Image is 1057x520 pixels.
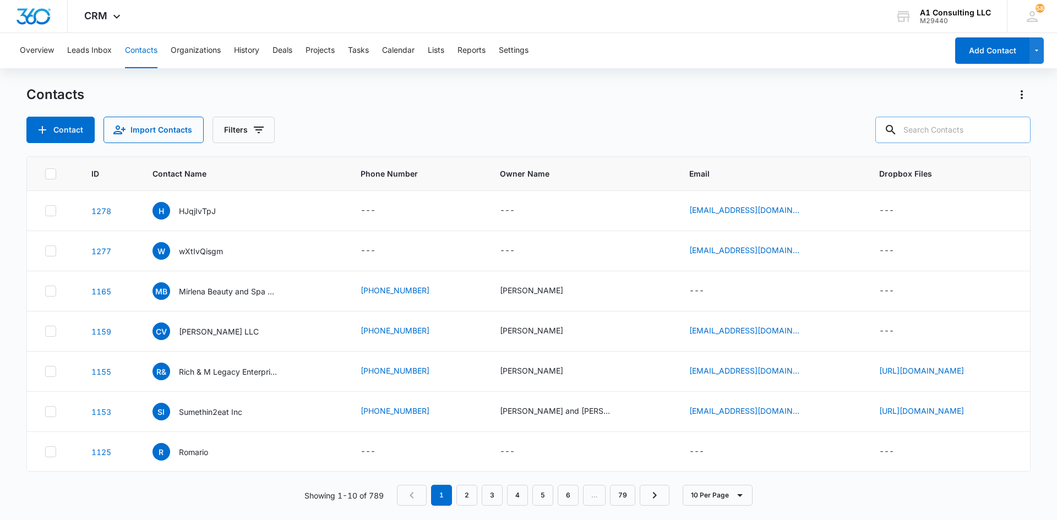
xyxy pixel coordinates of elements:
input: Search Contacts [875,117,1031,143]
button: Organizations [171,33,221,68]
a: [EMAIL_ADDRESS][DOMAIN_NAME] [689,365,799,376]
a: [EMAIL_ADDRESS][DOMAIN_NAME] [689,325,799,336]
div: Phone Number - - Select to Edit Field [361,204,395,217]
a: [PHONE_NUMBER] [361,284,429,296]
a: [PHONE_NUMBER] [361,365,429,376]
button: Import Contacts [103,117,204,143]
div: Email - service@familyfreshlogistics.com - Select to Edit Field [689,325,819,338]
div: Contact Name - Mirlena Beauty and Spa LLC - Select to Edit Field [152,282,298,300]
div: Phone Number - (551) 404-0327 - Select to Edit Field [361,325,449,338]
div: Contact Name - Rich & M Legacy Enterprises LLC - Select to Edit Field [152,363,298,380]
nav: Pagination [397,485,669,506]
div: Dropbox Files - - Select to Edit Field [879,204,914,217]
span: R [152,443,170,461]
span: CRM [84,10,107,21]
span: Email [689,168,836,179]
span: 58 [1036,4,1044,13]
div: Email - vanharper1124@gmail.com - Select to Edit Field [689,405,819,418]
button: Add Contact [955,37,1029,64]
a: [EMAIL_ADDRESS][DOMAIN_NAME] [689,204,799,216]
div: Phone Number - (551) 215-1342 - Select to Edit Field [361,405,449,418]
span: MB [152,282,170,300]
div: Owner Name - Cristian Valentin - Select to Edit Field [500,325,583,338]
div: Email - amexaliquzix40@gmail.com - Select to Edit Field [689,204,819,217]
a: Page 3 [482,485,503,506]
div: notifications count [1036,4,1044,13]
a: [URL][DOMAIN_NAME] [879,406,964,415]
a: [EMAIL_ADDRESS][DOMAIN_NAME] [689,405,799,417]
div: --- [879,244,894,258]
a: Navigate to contact details page for Sumethin2eat Inc [91,407,111,417]
div: Contact Name - wXtIvQisgm - Select to Edit Field [152,242,243,260]
div: Owner Name - Van Harper and Janief Q Bland - Select to Edit Field [500,405,630,418]
a: Next Page [640,485,669,506]
div: Owner Name - - Select to Edit Field [500,204,535,217]
div: Phone Number - - Select to Edit Field [361,244,395,258]
button: Leads Inbox [67,33,112,68]
span: CV [152,322,170,340]
span: Dropbox Files [879,168,1012,179]
p: Rich & M Legacy Enterprises LLC [179,366,278,377]
button: Filters [213,117,275,143]
span: R& [152,363,170,380]
a: Navigate to contact details page for Mirlena Beauty and Spa LLC [91,287,111,296]
div: account id [920,17,991,25]
div: [PERSON_NAME] and [PERSON_NAME] [500,405,610,417]
div: Dropbox Files - - Select to Edit Field [879,445,914,458]
div: --- [879,325,894,338]
button: 10 Per Page [683,485,753,506]
div: Owner Name - - Select to Edit Field [500,445,535,458]
a: Navigate to contact details page for Cristian VALENTIN LLC [91,327,111,336]
div: Owner Name - Richard Coleman - Select to Edit Field [500,365,583,378]
div: Email - zulisama498@gmail.com - Select to Edit Field [689,244,819,258]
a: Navigate to contact details page for HJqjIvTpJ [91,206,111,216]
div: account name [920,8,991,17]
button: Actions [1013,86,1031,103]
a: [PHONE_NUMBER] [361,325,429,336]
div: Dropbox Files - - Select to Edit Field [879,284,914,298]
a: Navigate to contact details page for wXtIvQisgm [91,247,111,256]
div: --- [879,284,894,298]
span: Contact Name [152,168,318,179]
div: [PERSON_NAME] [500,325,563,336]
p: [PERSON_NAME] LLC [179,326,259,337]
span: H [152,202,170,220]
div: Phone Number - (347) 963-1217 - Select to Edit Field [361,284,449,298]
div: Phone Number - (609) 400-2304 - Select to Edit Field [361,365,449,378]
div: Phone Number - - Select to Edit Field [361,445,395,458]
div: --- [689,284,704,298]
div: Dropbox Files - https://www.dropbox.com/scl/fo/yc3wrnimdmfwxtph32zxt/AAipchEf7Q_baC09MCn2e24?rlke... [879,365,984,378]
button: Contacts [125,33,157,68]
a: Page 6 [558,485,579,506]
div: Contact Name - Sumethin2eat Inc - Select to Edit Field [152,403,262,420]
p: wXtIvQisgm [179,245,223,257]
div: --- [361,204,375,217]
a: Page 4 [507,485,528,506]
span: Owner Name [500,168,663,179]
div: --- [500,204,515,217]
div: Email - richandmlegacy@gmail.com - Select to Edit Field [689,365,819,378]
button: Overview [20,33,54,68]
div: --- [879,445,894,458]
p: Romario [179,446,208,458]
div: --- [361,445,375,458]
div: --- [879,204,894,217]
div: Contact Name - HJqjIvTpJ - Select to Edit Field [152,202,236,220]
button: Reports [457,33,486,68]
p: HJqjIvTpJ [179,205,216,217]
a: Navigate to contact details page for Rich & M Legacy Enterprises LLC [91,367,111,376]
div: --- [361,244,375,258]
h1: Contacts [26,86,84,103]
button: Tasks [348,33,369,68]
div: --- [500,244,515,258]
p: Mirlena Beauty and Spa LLC [179,286,278,297]
div: Dropbox Files - - Select to Edit Field [879,325,914,338]
div: Email - - Select to Edit Field [689,284,724,298]
div: [PERSON_NAME] [500,284,563,296]
a: Navigate to contact details page for Romario [91,447,111,457]
span: ID [91,168,110,179]
button: Deals [273,33,292,68]
div: [PERSON_NAME] [500,365,563,376]
button: Settings [499,33,528,68]
a: Page 5 [532,485,553,506]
